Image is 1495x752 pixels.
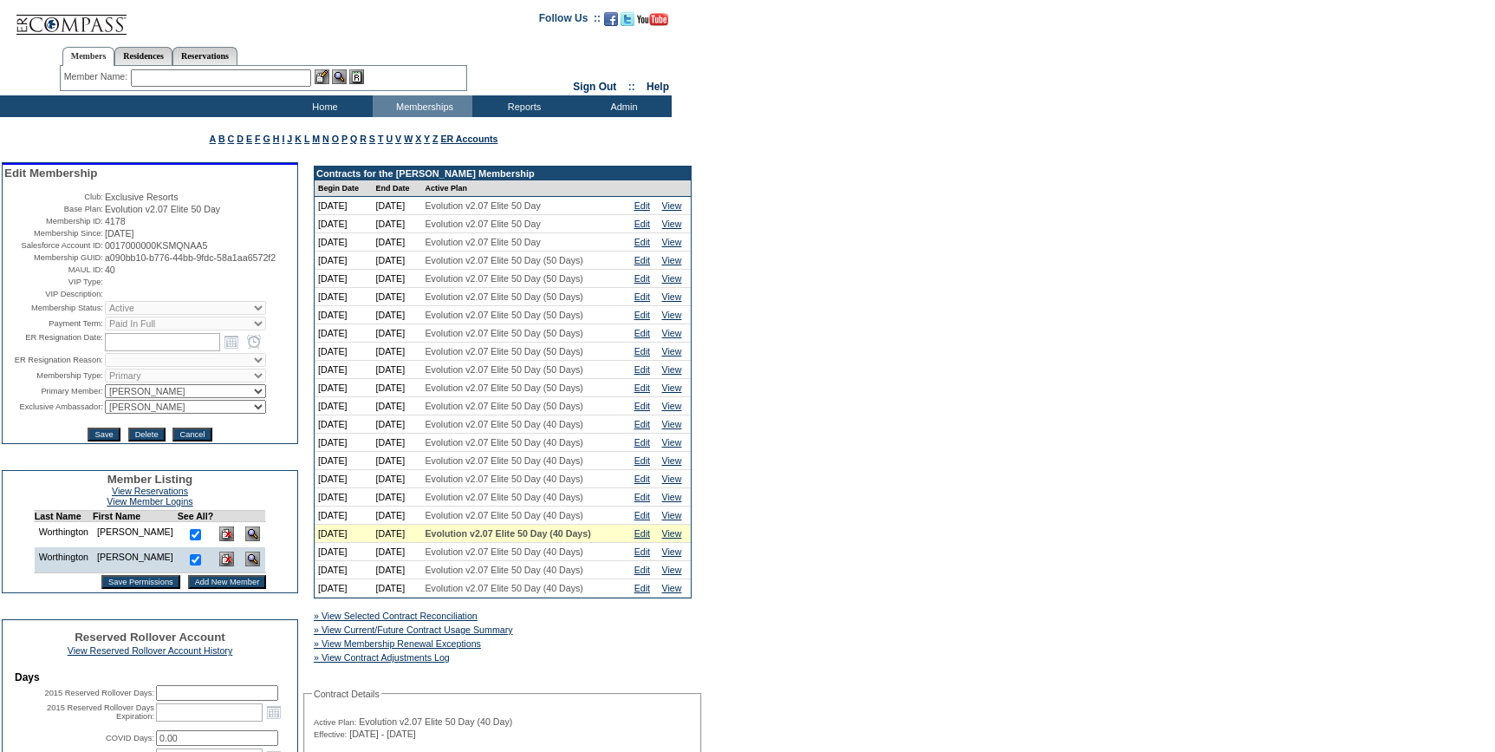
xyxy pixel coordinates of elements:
[421,180,630,197] td: Active Plan
[114,47,172,65] a: Residences
[425,310,582,320] span: Evolution v2.07 Elite 50 Day (50 Days)
[304,134,309,144] a: L
[4,289,103,299] td: VIP Description:
[425,419,582,429] span: Evolution v2.07 Elite 50 Day (40 Days)
[287,134,292,144] a: J
[255,134,261,144] a: F
[662,273,682,284] a: View
[662,474,682,484] a: View
[4,400,103,414] td: Exclusive Ambassador:
[425,273,582,284] span: Evolution v2.07 Elite 50 Day (50 Days)
[218,134,225,144] a: B
[572,95,672,117] td: Admin
[315,525,373,543] td: [DATE]
[349,729,416,739] span: [DATE] - [DATE]
[178,511,214,522] td: See All?
[440,134,497,144] a: ER Accounts
[604,12,618,26] img: Become our fan on Facebook
[315,488,373,507] td: [DATE]
[172,428,211,441] input: Cancel
[634,474,650,484] a: Edit
[425,364,582,375] span: Evolution v2.07 Elite 50 Day (50 Days)
[4,204,103,214] td: Base Plan:
[425,328,582,338] span: Evolution v2.07 Elite 50 Day (50 Days)
[425,237,540,247] span: Evolution v2.07 Elite 50 Day
[634,200,650,211] a: Edit
[634,255,650,265] a: Edit
[662,528,682,539] a: View
[373,95,472,117] td: Memberships
[315,215,373,233] td: [DATE]
[315,233,373,252] td: [DATE]
[662,364,682,375] a: View
[106,734,154,742] label: COVID Days:
[425,583,582,593] span: Evolution v2.07 Elite 50 Day (40 Days)
[634,383,650,393] a: Edit
[93,511,178,522] td: First Name
[573,81,616,93] a: Sign Out
[263,134,270,144] a: G
[93,547,178,573] td: [PERSON_NAME]
[273,95,373,117] td: Home
[112,486,188,496] a: View Reservations
[315,167,691,180] td: Contracts for the [PERSON_NAME] Membership
[314,652,450,663] a: » View Contract Adjustments Log
[315,379,373,397] td: [DATE]
[634,565,650,575] a: Edit
[282,134,284,144] a: I
[34,522,93,548] td: Worthington
[350,134,357,144] a: Q
[245,552,260,566] img: View Dashboard
[373,343,422,361] td: [DATE]
[128,428,166,441] input: Delete
[315,180,373,197] td: Begin Date
[219,526,234,541] img: Delete
[425,255,582,265] span: Evolution v2.07 Elite 50 Day (50 Days)
[647,81,669,93] a: Help
[314,638,481,649] a: » View Membership Renewal Exceptions
[4,301,103,315] td: Membership Status:
[315,579,373,598] td: [DATE]
[634,528,650,539] a: Edit
[621,12,634,26] img: Follow us on Twitter
[373,415,422,434] td: [DATE]
[373,288,422,306] td: [DATE]
[312,689,381,699] legend: Contract Details
[662,510,682,520] a: View
[273,134,280,144] a: H
[4,192,103,202] td: Club:
[15,671,285,683] td: Days
[105,265,115,275] span: 40
[75,631,225,644] span: Reserved Rollover Account
[264,703,283,722] a: Open the calendar popup.
[314,717,356,728] span: Active Plan:
[637,17,668,28] a: Subscribe to our YouTube Channel
[662,237,682,247] a: View
[432,134,439,144] a: Z
[634,437,650,448] a: Edit
[107,496,192,507] a: View Member Logins
[662,492,682,502] a: View
[314,729,347,740] span: Effective:
[68,645,233,656] a: View Reserved Rollover Account History
[315,561,373,579] td: [DATE]
[621,17,634,28] a: Follow us on Twitter
[34,547,93,573] td: Worthington
[373,233,422,252] td: [DATE]
[237,134,244,144] a: D
[315,452,373,470] td: [DATE]
[634,455,650,466] a: Edit
[637,13,668,26] img: Subscribe to our YouTube Channel
[360,134,367,144] a: R
[425,474,582,484] span: Evolution v2.07 Elite 50 Day (40 Days)
[172,47,237,65] a: Reservations
[634,401,650,411] a: Edit
[4,167,97,180] span: Edit Membership
[373,252,422,270] td: [DATE]
[425,346,582,356] span: Evolution v2.07 Elite 50 Day (50 Days)
[105,228,134,239] span: [DATE]
[315,288,373,306] td: [DATE]
[315,270,373,288] td: [DATE]
[222,332,241,351] a: Open the calendar popup.
[662,437,682,448] a: View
